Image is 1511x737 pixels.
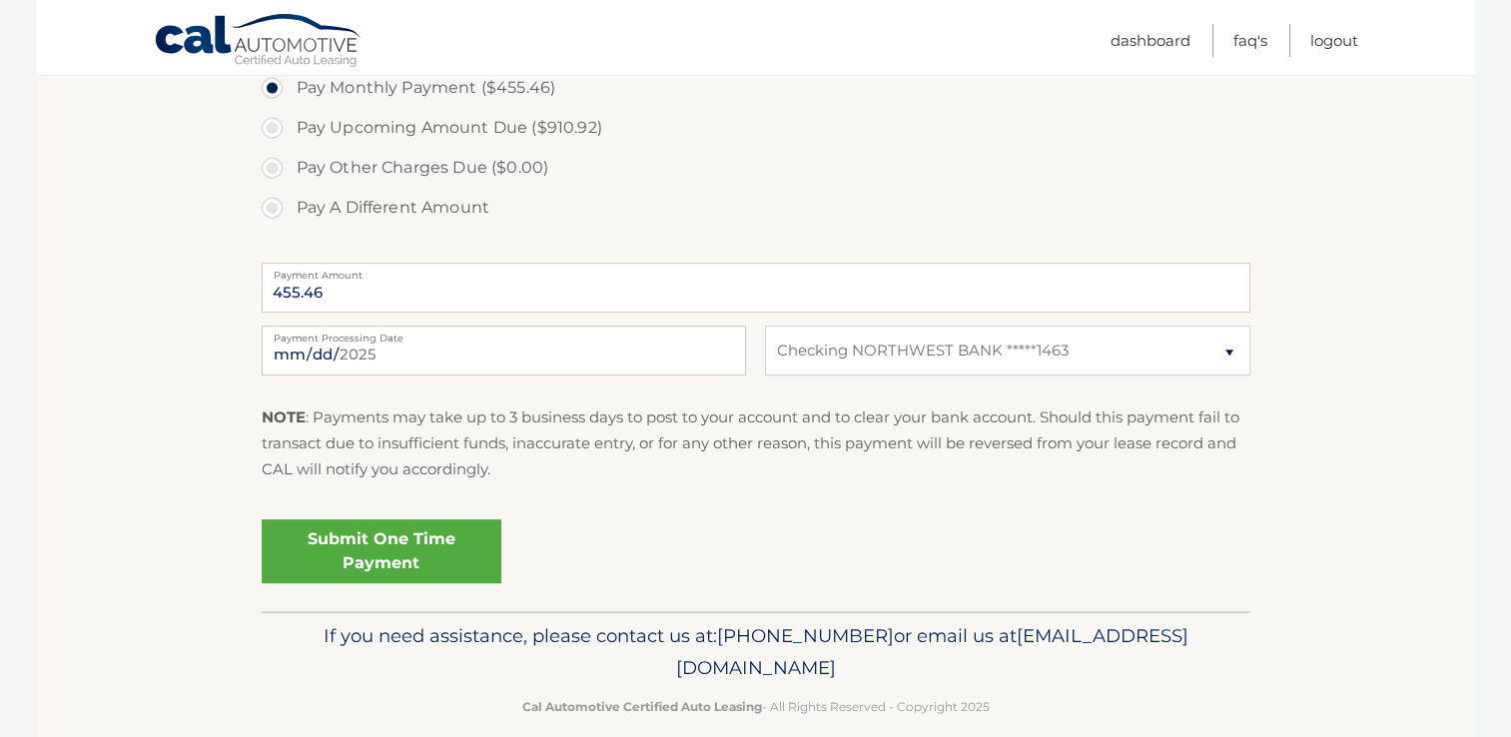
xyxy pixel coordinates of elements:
[262,326,746,342] label: Payment Processing Date
[262,263,1250,279] label: Payment Amount
[262,404,1250,483] p: : Payments may take up to 3 business days to post to your account and to clear your bank account....
[262,519,501,583] a: Submit One Time Payment
[1310,24,1358,57] a: Logout
[262,326,746,375] input: Payment Date
[676,624,1188,679] span: [EMAIL_ADDRESS][DOMAIN_NAME]
[275,620,1237,684] p: If you need assistance, please contact us at: or email us at
[154,13,364,71] a: Cal Automotive
[717,624,894,647] span: [PHONE_NUMBER]
[262,263,1250,313] input: Payment Amount
[1111,24,1190,57] a: Dashboard
[522,699,762,714] strong: Cal Automotive Certified Auto Leasing
[262,407,306,426] strong: NOTE
[262,188,1250,228] label: Pay A Different Amount
[262,148,1250,188] label: Pay Other Charges Due ($0.00)
[275,696,1237,717] p: - All Rights Reserved - Copyright 2025
[262,108,1250,148] label: Pay Upcoming Amount Due ($910.92)
[262,68,1250,108] label: Pay Monthly Payment ($455.46)
[1233,24,1267,57] a: FAQ's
